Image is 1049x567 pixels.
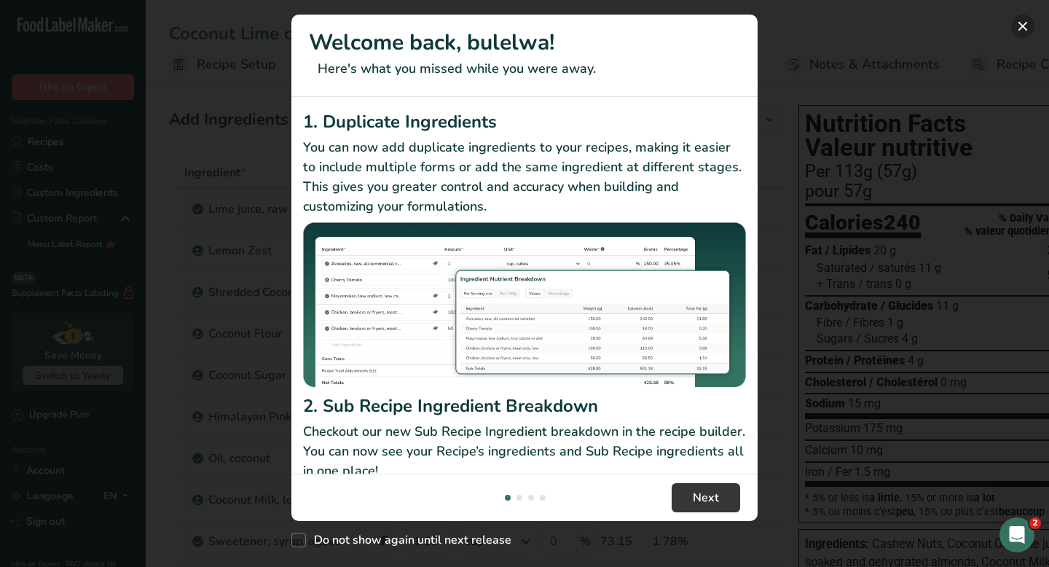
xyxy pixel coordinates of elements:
[1029,517,1041,529] span: 2
[999,517,1034,552] iframe: Intercom live chat
[303,109,746,135] h2: 1. Duplicate Ingredients
[672,483,740,512] button: Next
[303,393,746,419] h2: 2. Sub Recipe Ingredient Breakdown
[303,422,746,481] p: Checkout our new Sub Recipe Ingredient breakdown in the recipe builder. You can now see your Reci...
[309,59,740,79] p: Here's what you missed while you were away.
[303,138,746,216] p: You can now add duplicate ingredients to your recipes, making it easier to include multiple forms...
[309,26,740,59] h1: Welcome back, bulelwa!
[306,533,511,547] span: Do not show again until next release
[303,222,746,388] img: Duplicate Ingredients
[693,489,719,507] span: Next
